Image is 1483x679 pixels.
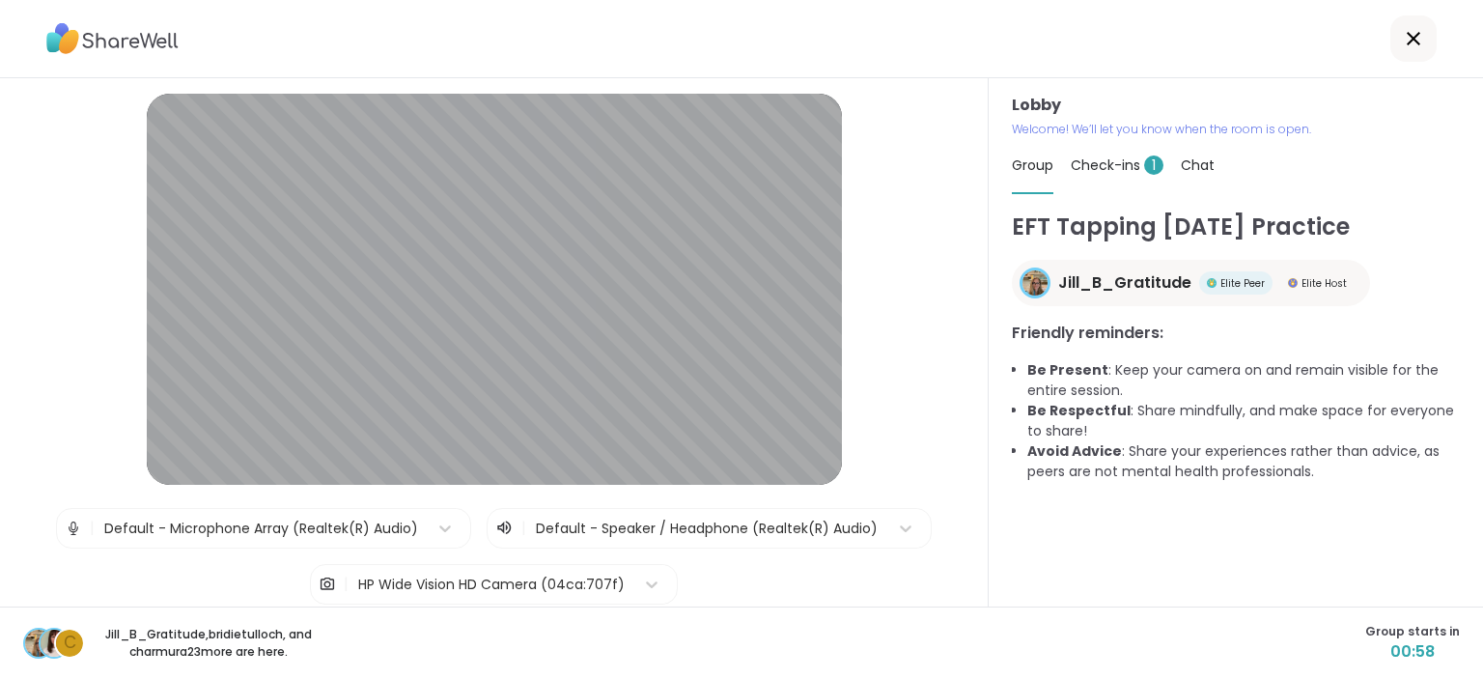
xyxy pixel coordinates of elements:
h3: Lobby [1012,94,1460,117]
span: Elite Peer [1220,276,1265,291]
span: Jill_B_Gratitude [1058,271,1191,295]
span: Group [1012,156,1053,175]
img: Microphone [65,509,82,548]
span: 00:58 [1365,640,1460,664]
img: Camera [319,565,336,604]
span: Elite Host [1301,276,1347,291]
span: | [90,509,95,548]
img: Jill_B_Gratitude [1022,270,1048,296]
p: Welcome! We’ll let you know when the room is open. [1012,121,1460,138]
li: : Keep your camera on and remain visible for the entire session. [1027,360,1460,401]
li: : Share mindfully, and make space for everyone to share! [1027,401,1460,441]
p: Jill_B_Gratitude , bridietulloch , and charmura23 more are here. [100,626,317,661]
b: Avoid Advice [1027,441,1122,461]
span: | [521,517,526,540]
img: ShareWell Logo [46,16,179,61]
img: bridietulloch [41,630,68,657]
span: | [344,565,349,604]
img: Elite Host [1288,278,1298,288]
img: Elite Peer [1207,278,1217,288]
span: Check-ins [1071,156,1163,175]
b: Be Present [1027,360,1108,380]
b: Be Respectful [1027,401,1131,420]
h1: EFT Tapping [DATE] Practice [1012,210,1460,244]
div: Default - Microphone Array (Realtek(R) Audio) [104,519,418,539]
a: Jill_B_GratitudeJill_B_GratitudeElite PeerElite PeerElite HostElite Host [1012,260,1370,306]
span: Chat [1181,156,1215,175]
img: Jill_B_Gratitude [25,630,52,657]
h3: Friendly reminders: [1012,322,1460,345]
span: 1 [1144,156,1163,175]
span: c [64,631,76,656]
div: HP Wide Vision HD Camera (04ca:707f) [358,575,625,595]
span: Group starts in [1365,623,1460,640]
li: : Share your experiences rather than advice, as peers are not mental health professionals. [1027,441,1460,482]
